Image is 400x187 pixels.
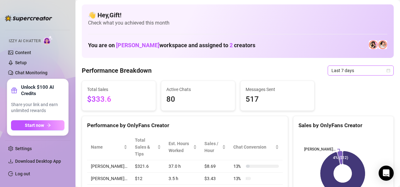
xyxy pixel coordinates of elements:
[87,121,283,130] div: Performance by OnlyFans Creator
[298,121,388,130] div: Sales by OnlyFans Creator
[201,173,230,185] td: $3.43
[165,160,201,173] td: 37.0 h
[15,159,61,164] span: Download Desktop App
[11,120,64,130] button: Start nowarrow-right
[15,50,31,55] a: Content
[331,66,390,75] span: Last 7 days
[43,36,53,45] img: AI Chatter
[169,140,192,154] div: Est. Hours Worked
[87,134,131,160] th: Name
[82,66,152,75] h4: Performance Breakdown
[47,123,51,127] span: arrow-right
[233,163,243,170] span: 13 %
[9,38,41,44] span: Izzy AI Chatter
[165,173,201,185] td: 3.5 h
[131,160,165,173] td: $321.6
[15,146,32,151] a: Settings
[87,86,151,93] span: Total Sales
[246,93,309,105] span: 517
[87,173,131,185] td: [PERSON_NAME]…
[369,40,378,49] img: Holly
[15,171,30,176] a: Log out
[21,84,64,97] strong: Unlock $100 AI Credits
[25,123,44,128] span: Start now
[11,87,17,93] span: gift
[201,134,230,160] th: Sales / Hour
[8,159,13,164] span: download
[135,137,156,157] span: Total Sales & Tips
[378,40,387,49] img: 𝖍𝖔𝖑𝖑𝖞
[233,144,274,150] span: Chat Conversion
[204,140,221,154] span: Sales / Hour
[166,86,230,93] span: Active Chats
[246,86,309,93] span: Messages Sent
[15,60,27,65] a: Setup
[5,15,52,21] img: logo-BBDzfeDw.svg
[116,42,159,48] span: [PERSON_NAME]
[230,42,233,48] span: 2
[304,147,336,151] text: [PERSON_NAME]…
[386,69,390,72] span: calendar
[233,175,243,182] span: 13 %
[230,134,283,160] th: Chat Conversion
[91,144,122,150] span: Name
[379,166,394,181] div: Open Intercom Messenger
[11,102,64,114] span: Share your link and earn unlimited rewards
[88,20,387,26] span: Check what you achieved this month
[131,173,165,185] td: $12
[88,11,387,20] h4: 👋 Hey, Gift !
[131,134,165,160] th: Total Sales & Tips
[88,42,255,49] h1: You are on workspace and assigned to creators
[15,70,47,75] a: Chat Monitoring
[87,160,131,173] td: [PERSON_NAME]…
[87,93,151,105] span: $333.6
[201,160,230,173] td: $8.69
[166,93,230,105] span: 80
